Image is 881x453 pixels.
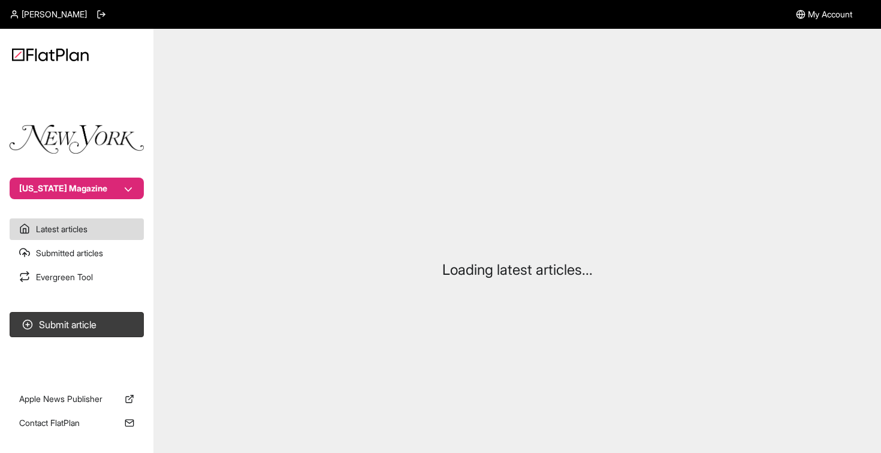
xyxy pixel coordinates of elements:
img: Publication Logo [10,125,144,154]
a: Latest articles [10,218,144,240]
p: Loading latest articles... [442,260,593,280]
a: Submitted articles [10,242,144,264]
a: Contact FlatPlan [10,412,144,434]
img: Logo [12,48,89,61]
span: My Account [808,8,852,20]
span: [PERSON_NAME] [22,8,87,20]
button: [US_STATE] Magazine [10,178,144,199]
button: Submit article [10,312,144,337]
a: Evergreen Tool [10,266,144,288]
a: Apple News Publisher [10,388,144,410]
a: [PERSON_NAME] [10,8,87,20]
